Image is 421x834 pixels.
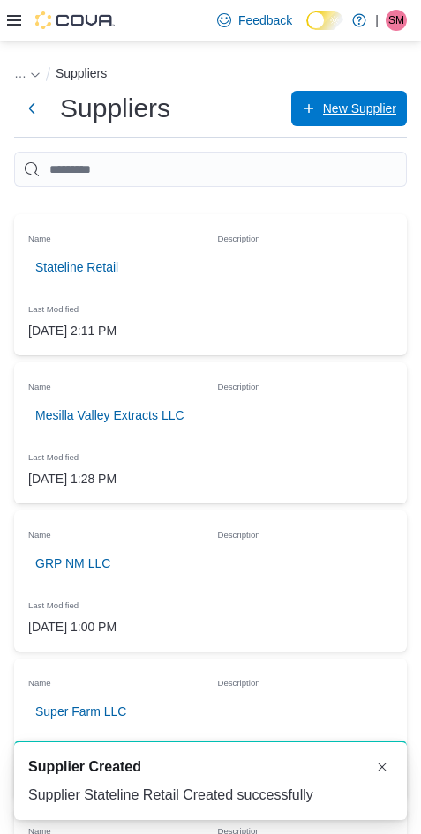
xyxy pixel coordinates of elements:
div: Description [211,369,401,398]
button: Mesilla Valley Extracts LLC [28,398,192,433]
a: Feedback [210,3,299,38]
button: Stateline Retail [28,249,125,285]
img: Cova [35,11,115,29]
button: New Supplier [291,91,407,126]
div: Last Modified [21,588,211,616]
div: Description [211,518,401,546]
span: SM [388,10,404,31]
div: [DATE] 1:28 PM [21,461,211,496]
div: Description [211,666,401,694]
div: [DATE] 1:00 PM [21,609,211,644]
span: Supplier Created [28,756,141,778]
span: Dark Mode [306,30,307,31]
div: Name [21,666,211,694]
nav: An example of EuiBreadcrumbs [14,63,407,87]
div: Name [21,221,211,249]
p: | [375,10,379,31]
button: See collapsed breadcrumbs - Clicking this button will toggle a popover dialog. [14,66,41,80]
span: Super Farm LLC [35,703,126,720]
div: Last Modified [21,292,211,320]
span: See collapsed breadcrumbs [14,66,26,80]
span: Mesilla Valley Extracts LLC [35,406,184,424]
div: Description [211,221,401,249]
span: GRP NM LLC [35,555,110,572]
span: Stateline Retail [35,258,118,276]
div: Last Modified [21,440,211,468]
div: Supplier Stateline Retail Created successfully [28,785,393,806]
button: Super Farm LLC [28,694,133,729]
button: GRP NM LLC [28,546,117,581]
div: Notification [28,756,393,778]
div: Name [21,518,211,546]
div: [DATE] 2:11 PM [21,313,211,348]
button: Dismiss toast [372,756,393,778]
span: Feedback [238,11,292,29]
svg: - Clicking this button will toggle a popover dialog. [30,70,41,80]
span: New Supplier [323,100,396,117]
div: Name [21,369,211,398]
input: Dark Mode [306,11,343,30]
button: Next [14,91,49,126]
div: Samuel Munoz [386,10,407,31]
button: Suppliers [56,66,107,80]
h1: Suppliers [60,91,170,126]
